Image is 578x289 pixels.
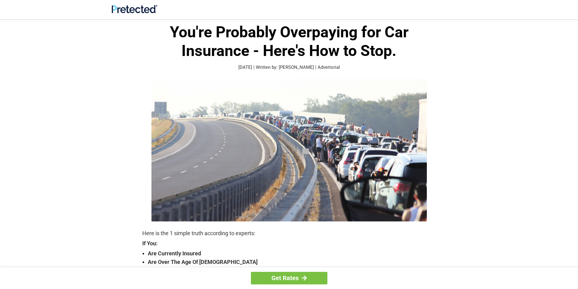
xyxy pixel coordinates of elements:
strong: Are Currently Insured [148,249,436,258]
a: Get Rates [251,272,327,284]
p: [DATE] | Written by: [PERSON_NAME] | Advertorial [142,64,436,71]
p: Here is the 1 simple truth according to experts: [142,229,436,238]
strong: If You: [142,241,436,246]
img: Site Logo [112,5,157,13]
h1: You're Probably Overpaying for Car Insurance - Here's How to Stop. [142,23,436,60]
strong: Drive Less Than 50 Miles Per Day [148,266,436,275]
strong: Are Over The Age Of [DEMOGRAPHIC_DATA] [148,258,436,266]
a: Site Logo [112,9,157,14]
